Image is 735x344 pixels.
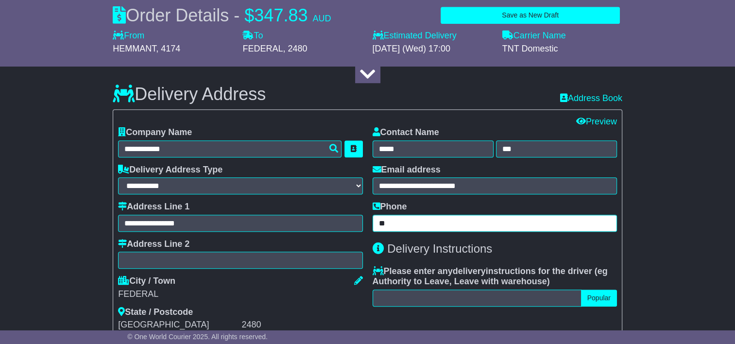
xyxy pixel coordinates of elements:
[502,31,566,41] label: Carrier Name
[373,202,407,212] label: Phone
[581,290,617,307] button: Popular
[113,44,156,53] span: HEMMANT
[254,5,308,25] span: 347.83
[113,5,331,26] div: Order Details -
[127,333,268,341] span: © One World Courier 2025. All rights reserved.
[241,320,362,330] div: 2480
[118,307,193,318] label: State / Postcode
[373,266,608,287] span: eg Authority to Leave, Leave with warehouse
[113,31,144,41] label: From
[156,44,180,53] span: , 4174
[387,242,492,255] span: Delivery Instructions
[502,44,622,54] div: TNT Domestic
[118,289,362,300] div: FEDERAL
[118,202,189,212] label: Address Line 1
[373,127,439,138] label: Contact Name
[242,44,283,53] span: FEDERAL
[576,117,617,126] a: Preview
[372,31,492,41] label: Estimated Delivery
[560,93,622,103] a: Address Book
[453,266,486,276] span: delivery
[118,165,222,175] label: Delivery Address Type
[118,127,192,138] label: Company Name
[113,85,266,104] h3: Delivery Address
[312,14,331,23] span: AUD
[242,31,263,41] label: To
[373,266,617,287] label: Please enter any instructions for the driver ( )
[118,239,189,250] label: Address Line 2
[372,44,492,54] div: [DATE] (Wed) 17:00
[373,165,441,175] label: Email address
[244,5,254,25] span: $
[441,7,620,24] button: Save as New Draft
[118,276,175,287] label: City / Town
[118,320,239,330] div: [GEOGRAPHIC_DATA]
[283,44,307,53] span: , 2480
